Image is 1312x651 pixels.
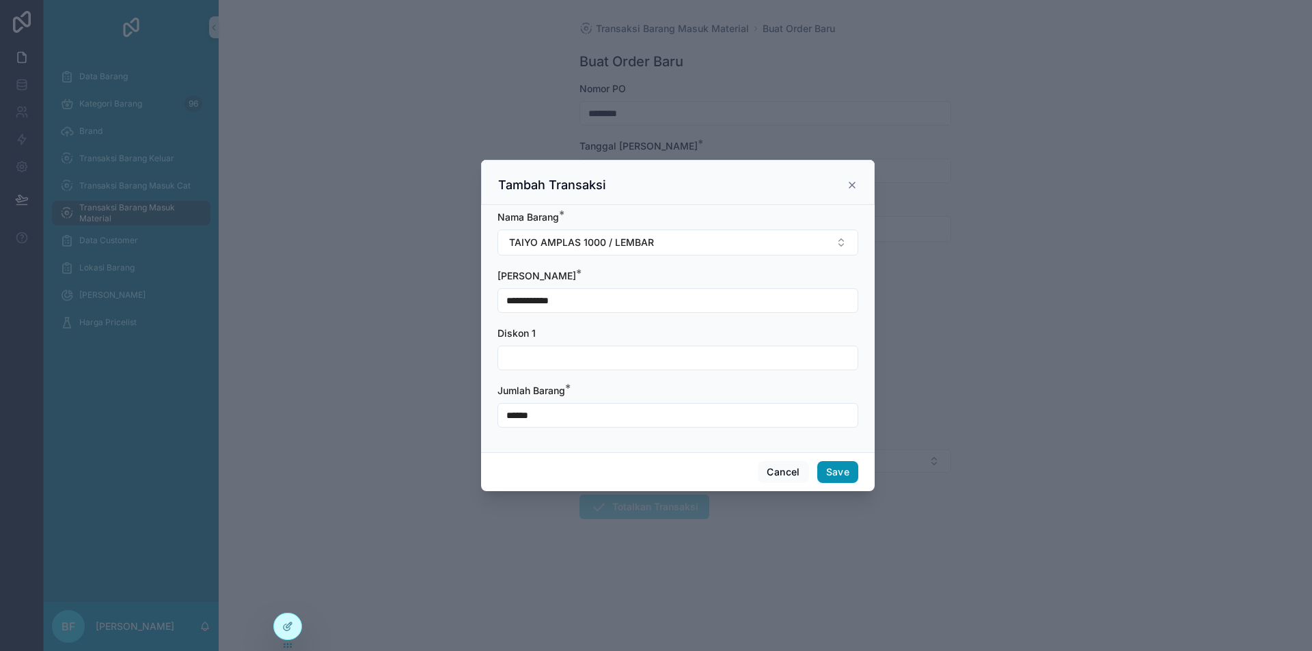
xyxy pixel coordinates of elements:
span: TAIYO AMPLAS 1000 / LEMBAR [509,236,654,249]
span: [PERSON_NAME] [497,270,576,281]
button: Select Button [497,230,858,255]
h3: Tambah Transaksi [498,177,606,193]
span: Diskon 1 [497,327,536,339]
button: Save [817,461,858,483]
span: Jumlah Barang [497,385,565,396]
button: Cancel [758,461,808,483]
span: Nama Barang [497,211,559,223]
